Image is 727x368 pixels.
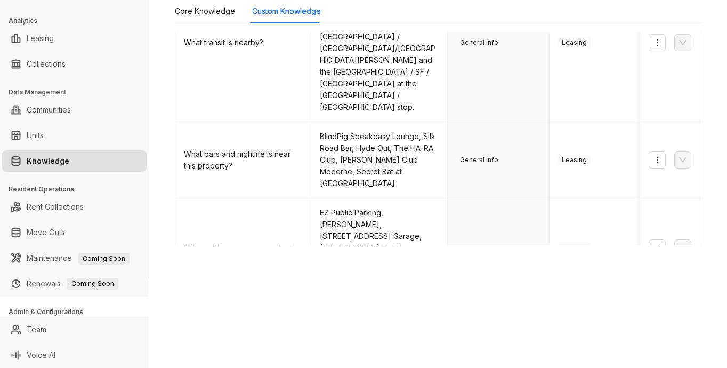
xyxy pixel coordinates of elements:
a: Knowledge [27,150,69,172]
span: Leasing [558,155,591,165]
span: more [653,38,661,47]
td: EZ Public Parking, [PERSON_NAME], [STREET_ADDRESS] Garage, [PERSON_NAME] Parking Garage, [STREET_... [311,198,447,298]
td: BlindPig Speakeasy Lounge, Silk Road Bar, Hyde Out, The HA-RA Club, [PERSON_NAME] Club Moderne, S... [311,122,447,198]
li: Knowledge [2,150,147,172]
h3: Admin & Configurations [9,307,149,317]
li: Communities [2,99,147,121]
li: Leasing [2,28,147,49]
span: Coming Soon [67,278,118,290]
span: Leasing [558,243,591,253]
div: What bars and nightlife is near this property? [184,148,302,172]
a: Communities [27,99,71,121]
div: Custom Knowledge [252,5,321,17]
li: Maintenance [2,247,147,269]
span: General Info [456,155,502,165]
a: Leasing [27,28,54,49]
li: Rent Collections [2,196,147,218]
li: Units [2,125,147,146]
h3: Data Management [9,87,149,97]
span: more [653,244,661,252]
div: What parking garages nearby? [184,242,302,254]
h3: Resident Operations [9,185,149,194]
div: What transit is nearby? [184,37,302,49]
span: Leasing [558,37,591,48]
a: Move Outs [27,222,65,243]
span: Coming Soon [78,253,130,265]
li: Renewals [2,273,147,294]
a: RenewalsComing Soon [27,273,118,294]
a: Voice AI [27,345,55,366]
span: more [653,156,661,164]
li: Voice AI [2,345,147,366]
span: General Info [456,37,502,48]
a: Team [27,319,46,340]
span: General Info [456,243,502,253]
li: Team [2,319,147,340]
div: Core Knowledge [175,5,235,17]
a: Rent Collections [27,196,84,218]
a: Collections [27,53,66,75]
li: Move Outs [2,222,147,243]
h3: Analytics [9,16,149,26]
a: Units [27,125,44,146]
li: Collections [2,53,147,75]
